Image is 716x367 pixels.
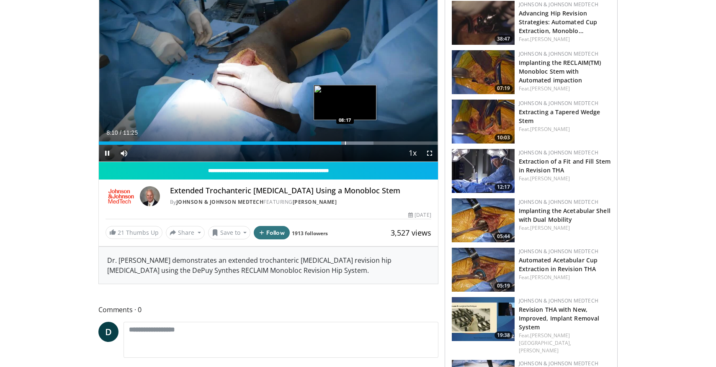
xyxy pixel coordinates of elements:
[99,247,438,284] div: Dr. [PERSON_NAME] demonstrates an extended trochanteric [MEDICAL_DATA] revision hip [MEDICAL_DATA...
[118,228,124,236] span: 21
[98,322,118,342] a: D
[140,186,160,206] img: Avatar
[452,248,515,292] img: d5b2f4bf-f70e-4130-8279-26f7233142ac.150x105_q85_crop-smart_upscale.jpg
[519,198,598,205] a: Johnson & Johnson MedTech
[452,297,515,341] img: 9517a7b7-3955-4e04-bf19-7ba39c1d30c4.150x105_q85_crop-smart_upscale.jpg
[452,248,515,292] a: 05:19
[519,224,610,232] div: Feat.
[404,145,421,162] button: Playback Rate
[106,129,118,136] span: 8:10
[208,226,251,239] button: Save to
[495,331,513,339] span: 19:38
[519,274,610,281] div: Feat.
[408,211,431,219] div: [DATE]
[530,175,570,182] a: [PERSON_NAME]
[519,1,598,8] a: Johnson & Johnson MedTech
[519,126,610,133] div: Feat.
[123,129,138,136] span: 11:25
[166,226,205,239] button: Share
[170,198,431,206] div: By FEATURING
[495,183,513,191] span: 12:17
[495,35,513,43] span: 38:47
[519,175,610,182] div: Feat.
[519,100,598,107] a: Johnson & Johnson MedTech
[452,198,515,242] a: 05:44
[519,256,598,273] a: Automated Acetabular Cup Extraction in Revision THA
[116,145,132,162] button: Mute
[519,305,600,331] a: Revision THA with New, Improved, Implant Removal System
[293,198,337,205] a: [PERSON_NAME]
[519,297,598,304] a: Johnson & Johnson MedTech
[452,198,515,242] img: 9c1ab193-c641-4637-bd4d-10334871fca9.150x105_q85_crop-smart_upscale.jpg
[99,145,116,162] button: Pause
[254,226,290,239] button: Follow
[495,233,513,240] span: 05:44
[519,332,572,346] a: [PERSON_NAME][GEOGRAPHIC_DATA],
[452,1,515,45] img: 9f1a5b5d-2ba5-4c40-8e0c-30b4b8951080.150x105_q85_crop-smart_upscale.jpg
[530,126,570,133] a: [PERSON_NAME]
[106,226,162,239] a: 21 Thumbs Up
[421,145,438,162] button: Fullscreen
[106,186,137,206] img: Johnson & Johnson MedTech
[530,36,570,43] a: [PERSON_NAME]
[452,100,515,144] img: 0b84e8e2-d493-4aee-915d-8b4f424ca292.150x105_q85_crop-smart_upscale.jpg
[519,157,610,174] a: Extraction of a Fit and Fill Stem in Revision THA
[99,141,438,145] div: Progress Bar
[452,1,515,45] a: 38:47
[519,360,598,367] a: Johnson & Johnson MedTech
[391,228,431,238] span: 3,527 views
[519,36,610,43] div: Feat.
[176,198,264,205] a: Johnson & Johnson MedTech
[452,149,515,193] img: 82aed312-2a25-4631-ae62-904ce62d2708.150x105_q85_crop-smart_upscale.jpg
[452,50,515,94] img: ffc33e66-92ed-4f11-95c4-0a160745ec3c.150x105_q85_crop-smart_upscale.jpg
[519,207,610,223] a: Implanting the Acetabular Shell with Dual Mobility
[519,108,600,125] a: Extracting a Tapered Wedge Stem
[519,149,598,156] a: Johnson & Johnson MedTech
[519,332,610,354] div: Feat.
[452,100,515,144] a: 10:03
[519,9,598,35] a: Advancing Hip Revision Strategies: Automated Cup Extraction, Monoblo…
[519,347,559,354] a: [PERSON_NAME]
[530,85,570,92] a: [PERSON_NAME]
[519,248,598,255] a: Johnson & Johnson MedTech
[98,304,438,315] span: Comments 0
[519,59,601,84] a: Implanting the RECLAIM(TM) Monobloc Stem with Automated impaction
[519,50,598,57] a: Johnson & Johnson MedTech
[495,85,513,92] span: 07:19
[495,282,513,290] span: 05:19
[314,85,376,120] img: image.jpeg
[120,129,121,136] span: /
[170,186,431,195] h4: Extended Trochanteric [MEDICAL_DATA] Using a Monobloc Stem
[495,134,513,141] span: 10:03
[530,224,570,231] a: [PERSON_NAME]
[519,85,610,92] div: Feat.
[452,149,515,193] a: 12:17
[452,50,515,94] a: 07:19
[452,297,515,341] a: 19:38
[292,230,328,237] a: 1913 followers
[530,274,570,281] a: [PERSON_NAME]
